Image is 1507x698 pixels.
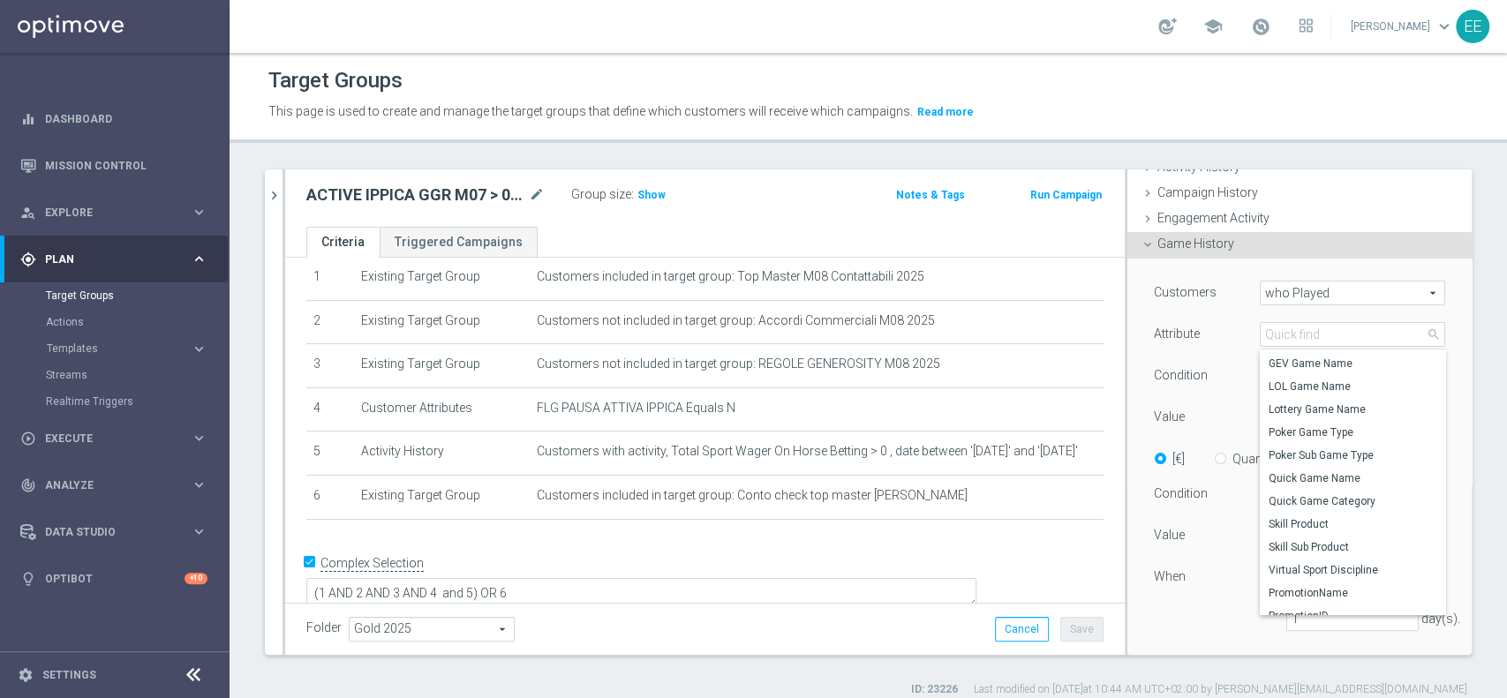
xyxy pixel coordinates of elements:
[306,184,525,206] h2: ACTIVE IPPICA GGR M07 > 0 11.08
[45,142,207,189] a: Mission Control
[320,555,424,572] label: Complex Selection
[1269,586,1436,600] span: PromotionName
[20,95,207,142] div: Dashboard
[20,477,36,493] i: track_changes
[1269,494,1436,508] span: Quick Game Category
[20,142,207,189] div: Mission Control
[1157,236,1234,251] span: Game History
[19,478,208,492] button: track_changes Analyze keyboard_arrow_right
[45,480,191,491] span: Analyze
[537,444,1078,459] span: Customers with activity, Total Sport Wager On Horse Betting > 0 , date between '[DATE]' and '[DATE]'
[1154,485,1208,501] label: Condition
[45,254,191,265] span: Plan
[45,95,207,142] a: Dashboard
[46,362,228,388] div: Streams
[1269,379,1436,394] span: LOL Game Name
[1060,617,1104,642] button: Save
[185,573,207,584] div: +10
[537,269,924,284] span: Customers included in target group: Top Master M08 Contattabili 2025
[45,433,191,444] span: Execute
[20,431,36,447] i: play_circle_outline
[537,357,940,372] span: Customers not included in target group: REGOLE GENEROSITY M08 2025
[19,432,208,446] button: play_circle_outline Execute keyboard_arrow_right
[1269,448,1436,462] span: Poker Sub Game Type
[191,204,207,221] i: keyboard_arrow_right
[637,189,666,201] span: Show
[42,670,96,680] a: Settings
[19,572,208,586] button: lightbulb Optibot +10
[268,68,403,94] h1: Target Groups
[1435,17,1454,36] span: keyboard_arrow_down
[537,488,968,503] span: Customers included in target group: Conto check top master [PERSON_NAME]
[191,477,207,493] i: keyboard_arrow_right
[19,252,208,266] button: gps_fixed Plan keyboard_arrow_right
[306,300,354,344] td: 2
[47,343,191,354] div: Templates
[1172,451,1185,467] label: [€]
[354,475,530,519] td: Existing Target Group
[45,207,191,218] span: Explore
[974,682,1467,697] label: Last modified on [DATE] at 10:44 AM UTC+02:00 by [PERSON_NAME][EMAIL_ADDRESS][DOMAIN_NAME]
[46,368,184,382] a: Streams
[354,300,530,344] td: Existing Target Group
[1444,211,1458,225] i: done
[306,620,342,635] label: Folder
[18,667,34,683] i: settings
[1269,563,1436,577] span: Virtual Sport Discipline
[306,227,380,258] a: Criteria
[1427,327,1441,341] span: search
[1029,185,1104,205] button: Run Campaign
[1269,517,1436,531] span: Skill Product
[19,112,208,126] button: equalizer Dashboard
[20,205,191,221] div: Explore
[1157,185,1258,199] span: Campaign History
[191,341,207,357] i: keyboard_arrow_right
[191,251,207,267] i: keyboard_arrow_right
[46,315,184,329] a: Actions
[916,102,976,122] button: Read more
[1154,568,1186,584] label: When
[191,430,207,447] i: keyboard_arrow_right
[1269,609,1436,623] span: PromotionID
[19,159,208,173] button: Mission Control
[20,111,36,127] i: equalizer
[995,617,1049,642] button: Cancel
[46,309,228,335] div: Actions
[20,251,36,267] i: gps_fixed
[1154,367,1208,383] label: Condition
[266,187,283,204] i: chevron_right
[537,313,935,328] span: Customers not included in target group: Accordi Commerciali M08 2025
[1269,540,1436,554] span: Skill Sub Product
[571,187,631,202] label: Group size
[1269,357,1436,371] span: GEV Game Name
[1260,322,1445,347] input: Quick find
[354,432,530,476] td: Activity History
[46,335,228,362] div: Templates
[1444,185,1458,199] i: done
[380,227,538,258] a: Triggered Campaigns
[46,282,228,309] div: Target Groups
[46,388,228,415] div: Realtime Triggers
[911,682,958,697] label: ID: 23226
[1203,17,1223,36] span: school
[191,523,207,540] i: keyboard_arrow_right
[537,401,735,416] span: FLG PAUSA ATTIVA IPPICA Equals N
[19,206,208,220] div: person_search Explore keyboard_arrow_right
[306,344,354,388] td: 3
[20,571,36,587] i: lightbulb
[1269,425,1436,439] span: Poker Game Type
[1154,409,1185,424] label: Value
[354,387,530,432] td: Customer Attributes
[1269,471,1436,485] span: Quick Game Name
[1269,402,1436,417] span: Lottery Game Name
[1349,13,1456,40] a: [PERSON_NAME]keyboard_arrow_down
[47,343,173,354] span: Templates
[46,341,208,356] button: Templates keyboard_arrow_right
[20,555,207,602] div: Optibot
[354,344,530,388] td: Existing Target Group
